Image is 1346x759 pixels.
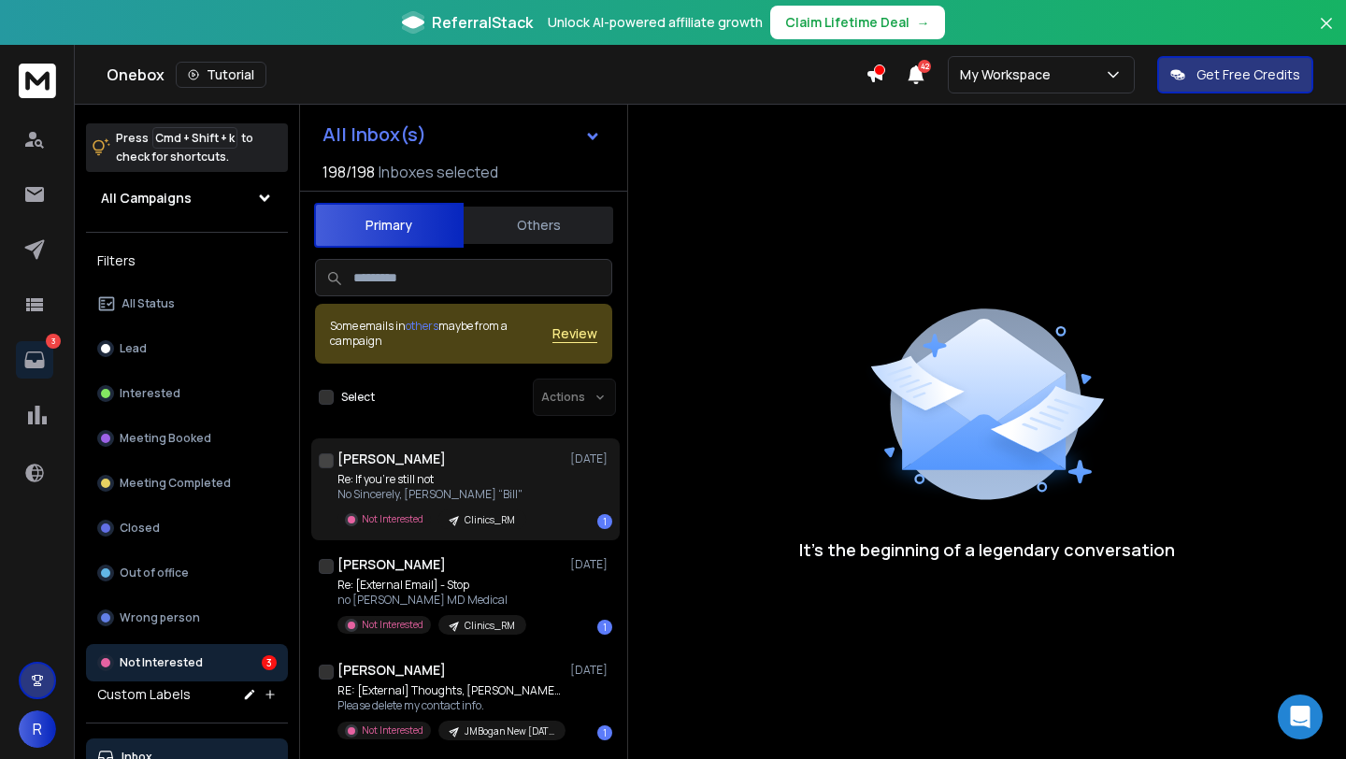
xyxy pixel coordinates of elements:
[16,341,53,379] a: 3
[1157,56,1313,93] button: Get Free Credits
[337,555,446,574] h1: [PERSON_NAME]
[86,248,288,274] h3: Filters
[120,431,211,446] p: Meeting Booked
[337,661,446,680] h1: [PERSON_NAME]
[322,125,426,144] h1: All Inbox(s)
[308,116,616,153] button: All Inbox(s)
[262,655,277,670] div: 3
[464,205,613,246] button: Others
[120,476,231,491] p: Meeting Completed
[406,318,438,334] span: others
[362,512,423,526] p: Not Interested
[337,578,526,593] p: Re: [External Email] - Stop
[120,655,203,670] p: Not Interested
[122,296,175,311] p: All Status
[1278,695,1323,739] div: Open Intercom Messenger
[116,129,253,166] p: Press to check for shortcuts.
[120,386,180,401] p: Interested
[330,319,552,349] div: Some emails in maybe from a campaign
[379,161,498,183] h3: Inboxes selected
[770,6,945,39] button: Claim Lifetime Deal→
[362,618,423,632] p: Not Interested
[362,723,423,738] p: Not Interested
[465,513,515,527] p: Clinics_RM
[322,161,375,183] span: 198 / 198
[570,663,612,678] p: [DATE]
[86,644,288,681] button: Not Interested3
[86,599,288,637] button: Wrong person
[86,375,288,412] button: Interested
[597,514,612,529] div: 1
[86,509,288,547] button: Closed
[341,390,375,405] label: Select
[1196,65,1300,84] p: Get Free Credits
[960,65,1058,84] p: My Workspace
[337,698,562,713] p: Please delete my contact info.
[918,60,931,73] span: 42
[799,537,1175,563] p: It’s the beginning of a legendary conversation
[86,554,288,592] button: Out of office
[465,724,554,738] p: JMBogan New [DATE] V2
[1314,11,1339,56] button: Close banner
[120,566,189,580] p: Out of office
[120,521,160,536] p: Closed
[97,685,191,704] h3: Custom Labels
[552,324,597,343] button: Review
[46,334,61,349] p: 3
[570,557,612,572] p: [DATE]
[19,710,56,748] button: R
[176,62,266,88] button: Tutorial
[101,189,192,208] h1: All Campaigns
[86,179,288,217] button: All Campaigns
[337,450,446,468] h1: [PERSON_NAME]
[570,451,612,466] p: [DATE]
[465,619,515,633] p: Clinics_RM
[86,285,288,322] button: All Status
[597,620,612,635] div: 1
[120,610,200,625] p: Wrong person
[314,203,464,248] button: Primary
[152,127,237,149] span: Cmd + Shift + k
[917,13,930,32] span: →
[107,62,866,88] div: Onebox
[337,593,526,608] p: no [PERSON_NAME] MD Medical
[86,330,288,367] button: Lead
[548,13,763,32] p: Unlock AI-powered affiliate growth
[86,420,288,457] button: Meeting Booked
[86,465,288,502] button: Meeting Completed
[432,11,533,34] span: ReferralStack
[337,472,526,487] p: Re: If you're still not
[337,487,526,502] p: No Sincerely, [PERSON_NAME] “Bill"
[120,341,147,356] p: Lead
[337,683,562,698] p: RE: [External] Thoughts, [PERSON_NAME]?
[597,725,612,740] div: 1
